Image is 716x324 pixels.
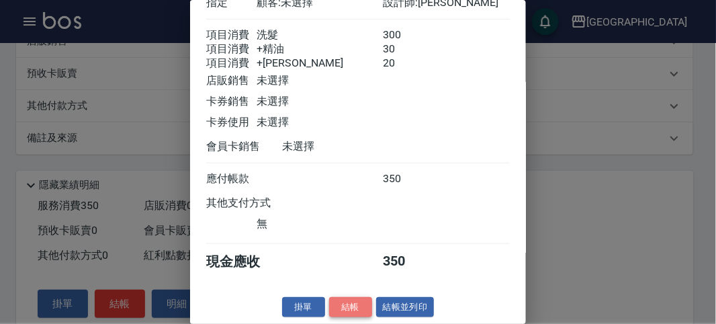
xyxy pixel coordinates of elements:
div: 未選擇 [282,140,408,154]
div: +[PERSON_NAME] [257,56,383,71]
div: 其他支付方式 [206,196,308,210]
button: 結帳 [329,297,372,318]
div: 洗髮 [257,28,383,42]
div: 會員卡銷售 [206,140,282,154]
div: 現金應收 [206,253,282,271]
div: 店販銷售 [206,74,257,88]
div: 卡券使用 [206,116,257,130]
div: 350 [384,253,434,271]
div: 300 [384,28,434,42]
div: 30 [384,42,434,56]
div: +精油 [257,42,383,56]
div: 350 [384,172,434,186]
div: 卡券銷售 [206,95,257,109]
button: 結帳並列印 [376,297,435,318]
div: 項目消費 [206,28,257,42]
div: 應付帳款 [206,172,257,186]
div: 項目消費 [206,42,257,56]
div: 未選擇 [257,116,383,130]
div: 無 [257,217,383,231]
div: 20 [384,56,434,71]
div: 項目消費 [206,56,257,71]
button: 掛單 [282,297,325,318]
div: 未選擇 [257,74,383,88]
div: 未選擇 [257,95,383,109]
